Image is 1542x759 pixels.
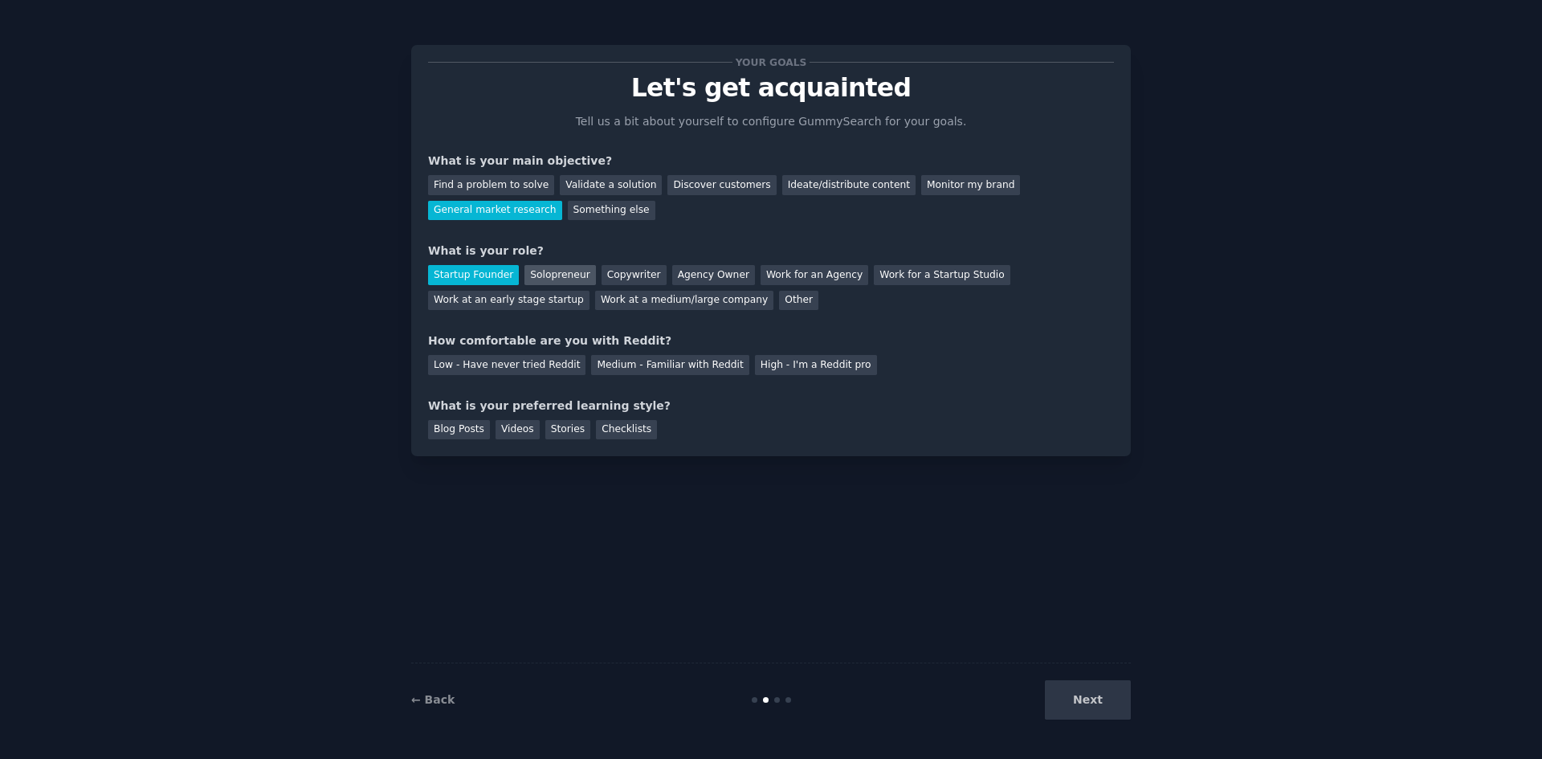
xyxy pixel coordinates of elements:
[428,355,585,375] div: Low - Have never tried Reddit
[560,175,662,195] div: Validate a solution
[545,420,590,440] div: Stories
[428,153,1114,169] div: What is your main objective?
[428,175,554,195] div: Find a problem to solve
[761,265,868,285] div: Work for an Agency
[667,175,776,195] div: Discover customers
[411,693,455,706] a: ← Back
[428,74,1114,102] p: Let's get acquainted
[595,291,773,311] div: Work at a medium/large company
[524,265,595,285] div: Solopreneur
[569,113,973,130] p: Tell us a bit about yourself to configure GummySearch for your goals.
[732,54,810,71] span: Your goals
[602,265,667,285] div: Copywriter
[779,291,818,311] div: Other
[568,201,655,221] div: Something else
[428,333,1114,349] div: How comfortable are you with Reddit?
[874,265,1010,285] div: Work for a Startup Studio
[921,175,1020,195] div: Monitor my brand
[496,420,540,440] div: Videos
[591,355,749,375] div: Medium - Familiar with Reddit
[782,175,916,195] div: Ideate/distribute content
[428,420,490,440] div: Blog Posts
[596,420,657,440] div: Checklists
[428,398,1114,414] div: What is your preferred learning style?
[672,265,755,285] div: Agency Owner
[428,201,562,221] div: General market research
[755,355,877,375] div: High - I'm a Reddit pro
[428,291,589,311] div: Work at an early stage startup
[428,243,1114,259] div: What is your role?
[428,265,519,285] div: Startup Founder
